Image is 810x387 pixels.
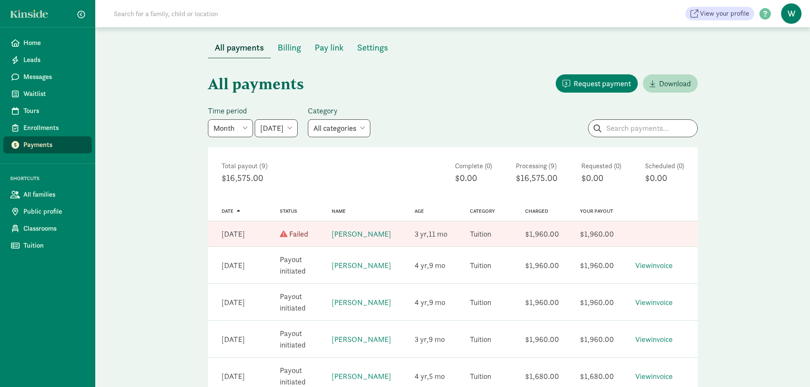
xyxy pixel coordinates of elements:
[580,297,614,308] div: $1,960.00
[3,102,92,119] a: Tours
[208,43,271,53] a: All payments
[429,297,445,307] span: 9
[470,228,491,240] div: Tuition
[280,365,306,387] span: Payout initiated
[350,37,395,58] button: Settings
[685,7,754,20] a: View your profile
[208,68,451,99] h1: All payments
[3,34,92,51] a: Home
[222,333,245,345] div: [DATE]
[332,208,346,214] a: Name
[415,229,429,239] span: 3
[645,161,684,171] div: Scheduled (0)
[659,78,691,89] span: Download
[455,171,492,185] div: $0.00
[289,229,308,239] span: Failed
[278,41,301,54] span: Billing
[516,171,557,185] div: $16,575.00
[23,123,85,133] span: Enrollments
[222,370,245,382] div: [DATE]
[525,297,559,308] div: $1,960.00
[23,206,85,217] span: Public profile
[645,171,684,185] div: $0.00
[3,220,92,237] a: Classrooms
[581,171,621,185] div: $0.00
[280,328,306,350] span: Payout initiated
[215,41,264,54] span: All payments
[3,68,92,85] a: Messages
[222,161,431,171] div: Total payout (9)
[23,89,85,99] span: Waitlist
[525,208,548,214] a: Charged
[23,189,85,200] span: All families
[350,43,395,53] a: Settings
[415,371,429,381] span: 4
[470,333,491,345] div: Tuition
[208,37,271,58] button: All payments
[332,297,391,307] a: [PERSON_NAME]
[580,228,614,240] div: $1,960.00
[23,38,85,48] span: Home
[429,334,445,344] span: 9
[580,260,614,271] div: $1,960.00
[332,371,391,381] a: [PERSON_NAME]
[222,208,240,214] a: Date
[525,333,559,345] div: $1,960.00
[222,260,245,271] div: [DATE]
[415,260,429,270] span: 4
[332,260,391,270] a: [PERSON_NAME]
[635,260,673,270] a: Viewinvoice
[635,334,673,344] a: Viewinvoice
[581,161,621,171] div: Requested (0)
[574,78,631,89] span: Request payment
[470,297,491,308] div: Tuition
[700,8,749,19] span: View your profile
[3,51,92,68] a: Leads
[635,297,673,307] a: Viewinvoice
[315,41,344,54] span: Pay link
[23,140,85,150] span: Payments
[222,208,233,214] span: Date
[332,334,391,344] a: [PERSON_NAME]
[280,291,306,313] span: Payout initiated
[556,74,638,93] button: Request payment
[580,333,614,345] div: $1,960.00
[455,161,492,171] div: Complete (0)
[580,370,614,382] div: $1,680.00
[3,119,92,136] a: Enrollments
[3,85,92,102] a: Waitlist
[470,260,491,271] div: Tuition
[415,297,429,307] span: 4
[332,229,391,239] a: [PERSON_NAME]
[767,346,810,387] iframe: Chat Widget
[308,106,370,116] label: Category
[415,334,429,344] span: 3
[222,171,431,185] div: $16,575.00
[23,223,85,234] span: Classrooms
[280,254,306,276] span: Payout initiated
[271,43,308,53] a: Billing
[23,240,85,251] span: Tuition
[429,260,445,270] span: 9
[3,136,92,153] a: Payments
[643,74,698,93] a: Download
[23,72,85,82] span: Messages
[525,260,559,271] div: $1,960.00
[580,208,613,214] span: Your payout
[635,371,673,381] a: Viewinvoice
[470,370,491,382] div: Tuition
[208,106,298,116] label: Time period
[308,43,350,53] a: Pay link
[222,228,245,240] div: [DATE]
[357,41,388,54] span: Settings
[3,186,92,203] a: All families
[415,208,424,214] a: Age
[280,208,297,214] a: Status
[470,208,495,214] a: Category
[308,37,350,58] button: Pay link
[109,5,347,22] input: Search for a family, child or location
